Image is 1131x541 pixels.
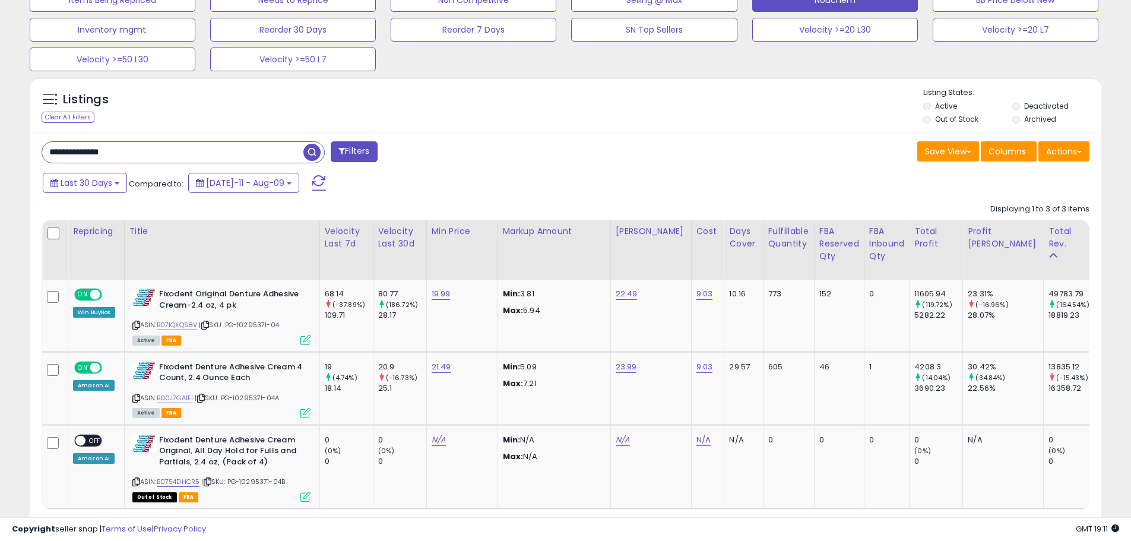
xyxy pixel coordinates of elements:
[968,362,1043,372] div: 30.42%
[391,18,556,42] button: Reorder 7 Days
[914,383,962,394] div: 3690.23
[195,393,279,403] span: | SKU: PG-10295371-04A
[914,362,962,372] div: 4208.3
[729,435,753,445] div: N/A
[129,178,183,189] span: Compared to:
[159,362,303,387] b: Fixodent Denture Adhesive Cream 4 Count, 2.4 Ounce Each
[1048,362,1097,372] div: 13835.12
[12,523,55,534] strong: Copyright
[75,290,90,300] span: ON
[914,310,962,321] div: 5282.22
[1048,289,1097,299] div: 49783.79
[12,524,206,535] div: seller snap | |
[132,362,156,379] img: 51VAyEOZcJL._SL40_.jpg
[1048,383,1097,394] div: 16358.72
[869,225,905,262] div: FBA inbound Qty
[968,225,1038,250] div: Profit [PERSON_NAME]
[159,289,303,314] b: Fixodent Original Denture Adhesive Cream-2.4 oz, 4 pk
[378,289,426,299] div: 80.77
[159,435,303,471] b: Fixodent Denture Adhesive Cream Original, All Day Hold for Fulls and Partials, 2.4 oz, (Pack of 4)
[325,456,373,467] div: 0
[30,18,195,42] button: Inventory mgmt.
[975,373,1005,382] small: (34.84%)
[378,225,422,250] div: Velocity Last 30d
[503,362,601,372] p: 5.09
[981,141,1037,162] button: Columns
[325,310,373,321] div: 109.71
[73,225,119,238] div: Repricing
[819,435,855,445] div: 0
[378,362,426,372] div: 20.9
[157,477,200,487] a: B0754DHCR5
[132,492,177,502] span: All listings that are currently out of stock and unavailable for purchase on Amazon
[206,177,284,189] span: [DATE]-11 - Aug-09
[933,18,1098,42] button: Velocity >=20 L7
[1056,373,1088,382] small: (-15.43%)
[503,451,524,462] strong: Max:
[768,289,805,299] div: 773
[968,435,1034,445] div: N/A
[73,307,115,318] div: Win BuyBox
[989,145,1026,157] span: Columns
[819,289,855,299] div: 152
[432,288,451,300] a: 19.99
[914,446,931,455] small: (0%)
[1048,310,1097,321] div: 18819.23
[729,289,753,299] div: 10.16
[432,225,493,238] div: Min Price
[869,362,901,372] div: 1
[935,114,978,124] label: Out of Stock
[503,225,606,238] div: Markup Amount
[768,362,805,372] div: 605
[503,378,601,389] p: 7.21
[914,225,958,250] div: Total Profit
[869,435,901,445] div: 0
[432,434,446,446] a: N/A
[1056,300,1089,309] small: (164.54%)
[503,289,601,299] p: 3.81
[85,435,104,445] span: OFF
[161,408,182,418] span: FBA
[325,383,373,394] div: 18.14
[1024,101,1069,111] label: Deactivated
[378,383,426,394] div: 25.1
[100,290,119,300] span: OFF
[571,18,737,42] button: SN Top Sellers
[503,305,601,316] p: 5.94
[30,48,195,71] button: Velocity >=50 L30
[132,336,160,346] span: All listings currently available for purchase on Amazon
[729,362,753,372] div: 29.57
[129,225,315,238] div: Title
[325,435,373,445] div: 0
[503,378,524,389] strong: Max:
[42,112,94,123] div: Clear All Filters
[325,289,373,299] div: 68.14
[331,141,377,162] button: Filters
[378,446,395,455] small: (0%)
[696,434,711,446] a: N/A
[768,435,805,445] div: 0
[696,288,713,300] a: 9.03
[503,288,521,299] strong: Min:
[157,393,194,403] a: B00J7GA1EI
[132,289,156,306] img: 51VAyEOZcJL._SL40_.jpg
[161,336,182,346] span: FBA
[935,101,957,111] label: Active
[869,289,901,299] div: 0
[201,477,285,486] span: | SKU: PG-10295371-04B
[1076,523,1119,534] span: 2025-09-9 19:11 GMT
[154,523,206,534] a: Privacy Policy
[325,225,368,250] div: Velocity Last 7d
[968,310,1043,321] div: 28.07%
[503,305,524,316] strong: Max:
[43,173,127,193] button: Last 30 Days
[1048,456,1097,467] div: 0
[503,435,601,445] p: N/A
[616,361,637,373] a: 23.99
[332,300,365,309] small: (-37.89%)
[102,523,152,534] a: Terms of Use
[157,320,198,330] a: B071QXQS8V
[199,320,279,330] span: | SKU: PG-10295371-04
[378,310,426,321] div: 28.17
[922,373,951,382] small: (14.04%)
